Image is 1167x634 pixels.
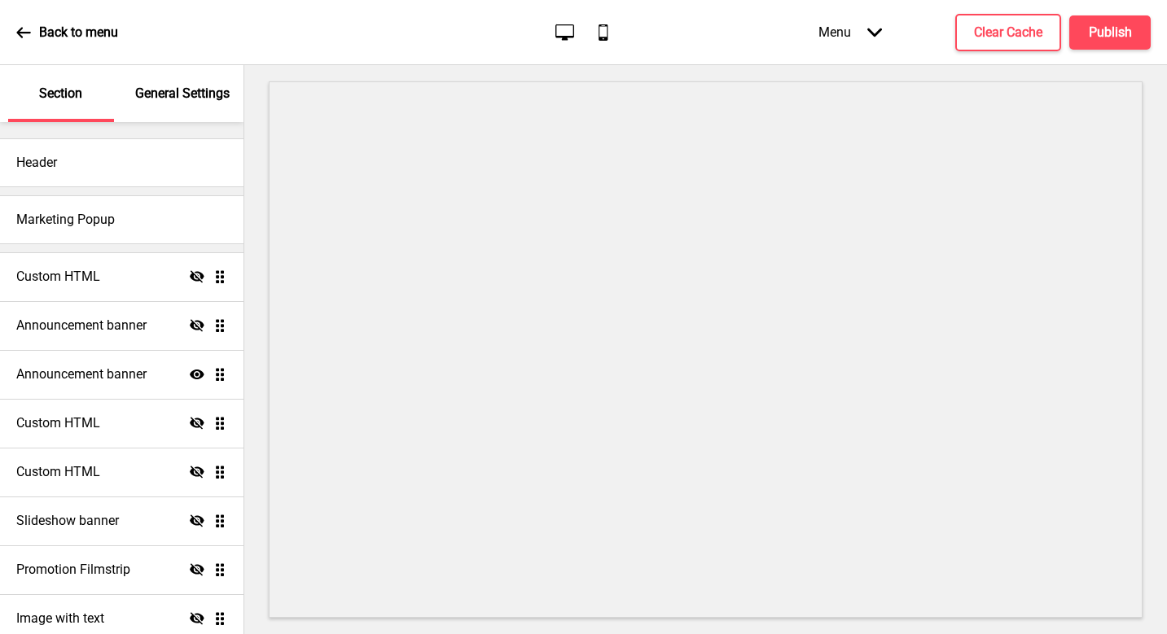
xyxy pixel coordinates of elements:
h4: Header [16,154,57,172]
h4: Marketing Popup [16,211,115,229]
button: Clear Cache [955,14,1061,51]
p: General Settings [135,85,230,103]
h4: Announcement banner [16,365,147,383]
h4: Slideshow banner [16,512,119,530]
h4: Custom HTML [16,463,100,481]
h4: Custom HTML [16,268,100,286]
p: Back to menu [39,24,118,42]
p: Section [39,85,82,103]
div: Menu [802,8,898,56]
h4: Image with text [16,610,104,627]
h4: Promotion Filmstrip [16,561,130,579]
button: Publish [1069,15,1151,50]
h4: Clear Cache [974,24,1042,42]
h4: Publish [1089,24,1132,42]
h4: Custom HTML [16,414,100,432]
a: Back to menu [16,11,118,55]
h4: Announcement banner [16,317,147,334]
